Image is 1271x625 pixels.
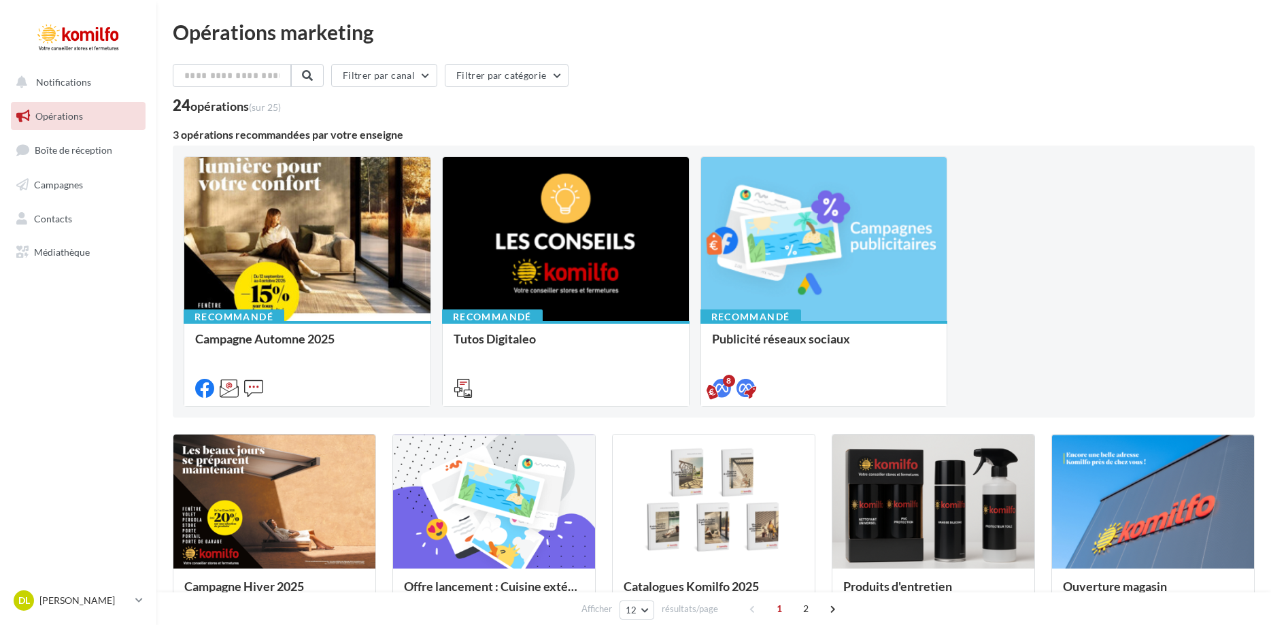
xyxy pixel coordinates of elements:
[35,110,83,122] span: Opérations
[190,100,281,112] div: opérations
[184,579,365,607] div: Campagne Hiver 2025
[39,594,130,607] p: [PERSON_NAME]
[195,332,420,359] div: Campagne Automne 2025
[35,144,112,156] span: Boîte de réception
[404,579,584,607] div: Offre lancement : Cuisine extérieur
[581,603,612,615] span: Afficher
[768,598,790,620] span: 1
[445,64,569,87] button: Filtrer par catégorie
[331,64,437,87] button: Filtrer par canal
[8,68,143,97] button: Notifications
[723,375,735,387] div: 8
[8,102,148,131] a: Opérations
[18,594,30,607] span: DL
[173,98,281,113] div: 24
[620,601,654,620] button: 12
[662,603,718,615] span: résultats/page
[8,171,148,199] a: Campagnes
[626,605,637,615] span: 12
[11,588,146,613] a: DL [PERSON_NAME]
[843,579,1023,607] div: Produits d'entretien
[173,22,1255,42] div: Opérations marketing
[712,332,936,359] div: Publicité réseaux sociaux
[184,309,284,324] div: Recommandé
[1063,579,1243,607] div: Ouverture magasin
[249,101,281,113] span: (sur 25)
[700,309,801,324] div: Recommandé
[36,76,91,88] span: Notifications
[8,205,148,233] a: Contacts
[8,238,148,267] a: Médiathèque
[173,129,1255,140] div: 3 opérations recommandées par votre enseigne
[454,332,678,359] div: Tutos Digitaleo
[34,179,83,190] span: Campagnes
[34,212,72,224] span: Contacts
[624,579,804,607] div: Catalogues Komilfo 2025
[34,246,90,258] span: Médiathèque
[8,135,148,165] a: Boîte de réception
[795,598,817,620] span: 2
[442,309,543,324] div: Recommandé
